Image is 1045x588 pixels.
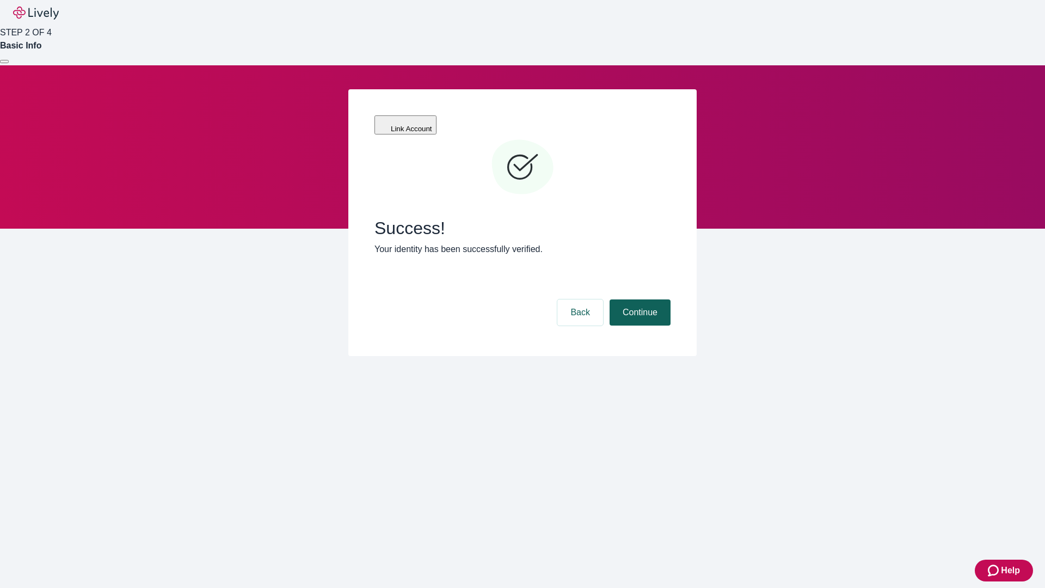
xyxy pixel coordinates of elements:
button: Back [557,299,603,326]
svg: Zendesk support icon [988,564,1001,577]
svg: Checkmark icon [490,135,555,200]
button: Continue [610,299,671,326]
span: Success! [374,218,671,238]
img: Lively [13,7,59,20]
p: Your identity has been successfully verified. [374,243,671,256]
button: Link Account [374,115,437,134]
button: Zendesk support iconHelp [975,560,1033,581]
span: Help [1001,564,1020,577]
